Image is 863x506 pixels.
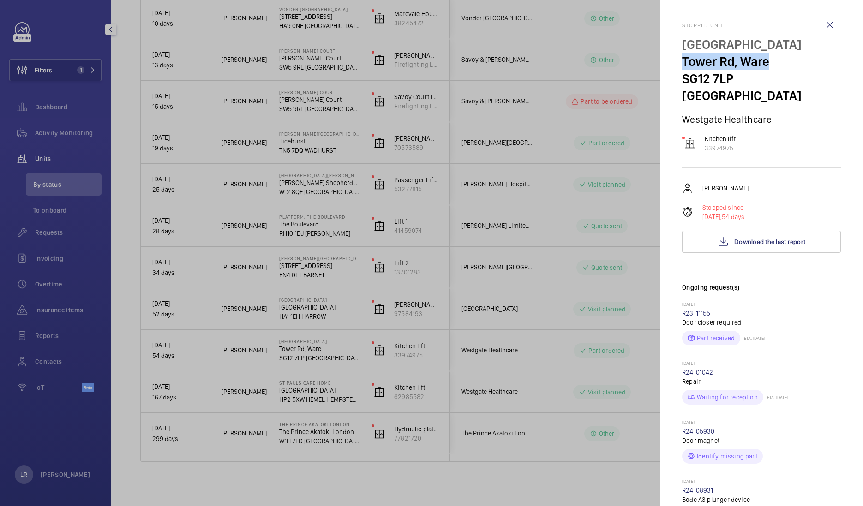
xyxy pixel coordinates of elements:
h3: Ongoing request(s) [682,283,841,301]
a: R24-08931 [682,487,713,494]
button: Download the last report [682,231,841,253]
p: Stopped since [702,203,745,212]
p: Westgate Healthcare [682,113,841,125]
span: Download the last report [734,238,805,245]
p: Kitchen lift [705,134,736,143]
p: Tower Rd, Ware [682,53,841,70]
a: R24-05930 [682,428,715,435]
p: [DATE] [682,419,841,427]
p: Door closer required [682,318,841,327]
p: Bode A3 plunger device [682,495,841,504]
p: [GEOGRAPHIC_DATA] [682,36,841,53]
p: SG12 7LP [GEOGRAPHIC_DATA] [682,70,841,104]
p: Repair [682,377,841,386]
p: ETA: [DATE] [763,394,788,400]
p: [DATE] [682,360,841,368]
h2: Stopped unit [682,22,841,29]
a: R24-01042 [682,369,713,376]
p: Part received [697,333,735,343]
p: [DATE] [682,301,841,309]
p: 33974975 [705,143,736,153]
p: 54 days [702,212,745,221]
p: Identify missing part [697,452,757,461]
p: Door magnet [682,436,841,445]
img: elevator.svg [684,138,695,149]
p: [DATE] [682,478,841,486]
p: [PERSON_NAME] [702,184,749,193]
p: Waiting for reception [697,393,758,402]
span: [DATE], [702,213,722,220]
a: R23-11155 [682,310,711,317]
p: ETA: [DATE] [740,335,765,341]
